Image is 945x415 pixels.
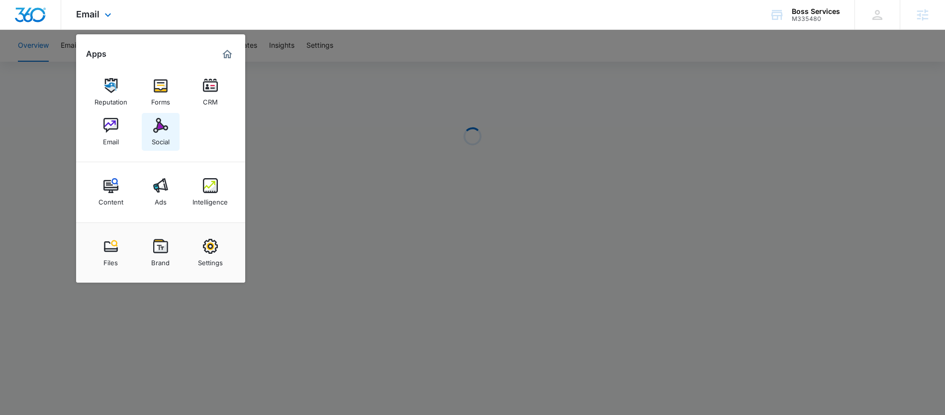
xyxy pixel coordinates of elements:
a: Reputation [92,73,130,111]
div: Settings [198,254,223,267]
span: Email [76,9,99,19]
a: Email [92,113,130,151]
a: Marketing 360® Dashboard [219,46,235,62]
a: Intelligence [191,173,229,211]
h2: Apps [86,49,106,59]
div: CRM [203,93,218,106]
div: Forms [151,93,170,106]
a: Content [92,173,130,211]
a: Ads [142,173,180,211]
div: Files [103,254,118,267]
a: CRM [191,73,229,111]
a: Settings [191,234,229,272]
div: Content [98,193,123,206]
div: Reputation [94,93,127,106]
a: Brand [142,234,180,272]
a: Social [142,113,180,151]
div: account name [792,7,840,15]
div: Ads [155,193,167,206]
div: Brand [151,254,170,267]
a: Files [92,234,130,272]
a: Forms [142,73,180,111]
div: Intelligence [192,193,228,206]
div: Social [152,133,170,146]
div: account id [792,15,840,22]
div: Email [103,133,119,146]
